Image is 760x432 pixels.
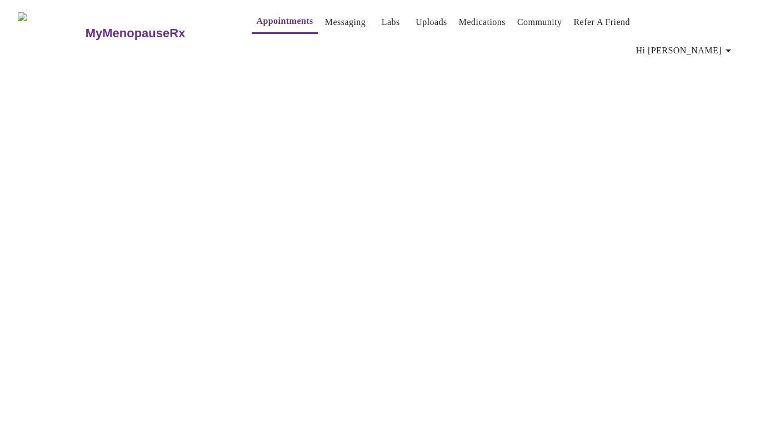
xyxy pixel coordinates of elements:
[459,14,506,30] a: Medications
[84,14,229,53] a: MyMenopauseRx
[513,11,567,33] button: Community
[454,11,510,33] button: Medications
[636,43,735,58] span: Hi [PERSON_NAME]
[416,14,447,30] a: Uploads
[382,14,400,30] a: Labs
[517,14,562,30] a: Community
[632,39,739,62] button: Hi [PERSON_NAME]
[325,14,366,30] a: Messaging
[18,12,84,54] img: MyMenopauseRx Logo
[569,11,634,33] button: Refer a Friend
[373,11,408,33] button: Labs
[252,10,317,34] button: Appointments
[573,14,630,30] a: Refer a Friend
[256,13,313,29] a: Appointments
[86,26,186,41] h3: MyMenopauseRx
[321,11,370,33] button: Messaging
[411,11,452,33] button: Uploads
